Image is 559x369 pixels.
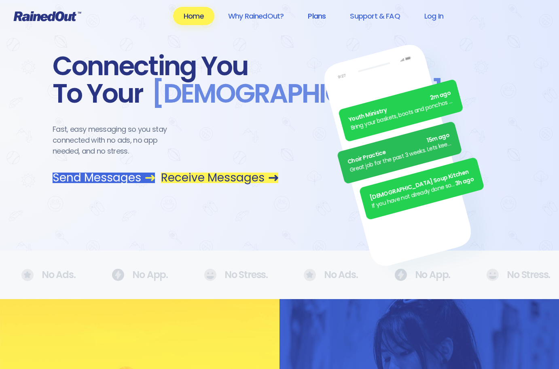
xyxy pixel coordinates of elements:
[304,269,346,281] div: No Ads.
[304,269,316,281] img: No Ads.
[53,53,278,108] div: Connecting You To Your
[339,7,410,25] a: Support & FAQ
[426,131,450,145] span: 15m ago
[394,269,438,281] div: No App.
[204,269,216,281] img: No Ads.
[112,269,155,281] div: No App.
[394,269,407,281] img: No Ads.
[53,124,182,156] div: Fast, easy messaging so you stay connected with no ads, no app needed, and no stress.
[350,97,454,133] div: Bring your baskets, boots and ponchos the Annual [DATE] Egg [PERSON_NAME] is ON! See everyone there.
[204,269,255,281] div: No Stress.
[297,7,336,25] a: Plans
[349,139,453,175] div: Great job for the past 3 weeks. Lets keep it up.
[112,269,124,281] img: No Ads.
[143,80,449,108] span: [DEMOGRAPHIC_DATA] .
[371,180,456,210] div: If you have not already done so, please remember to turn in your fundraiser money [DATE]!
[454,175,475,188] span: 3h ago
[369,167,473,202] div: [DEMOGRAPHIC_DATA] Soup Kitchen
[347,131,451,167] div: Choir Practice
[53,173,155,183] a: Send Messages
[21,269,64,281] div: No Ads.
[21,269,34,281] img: No Ads.
[486,269,538,281] div: No Stress.
[218,7,294,25] a: Why RainedOut?
[348,89,452,124] div: Youth Ministry
[486,269,499,281] img: No Ads.
[414,7,454,25] a: Log In
[429,89,452,103] span: 2m ago
[161,173,278,183] a: Receive Messages
[173,7,214,25] a: Home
